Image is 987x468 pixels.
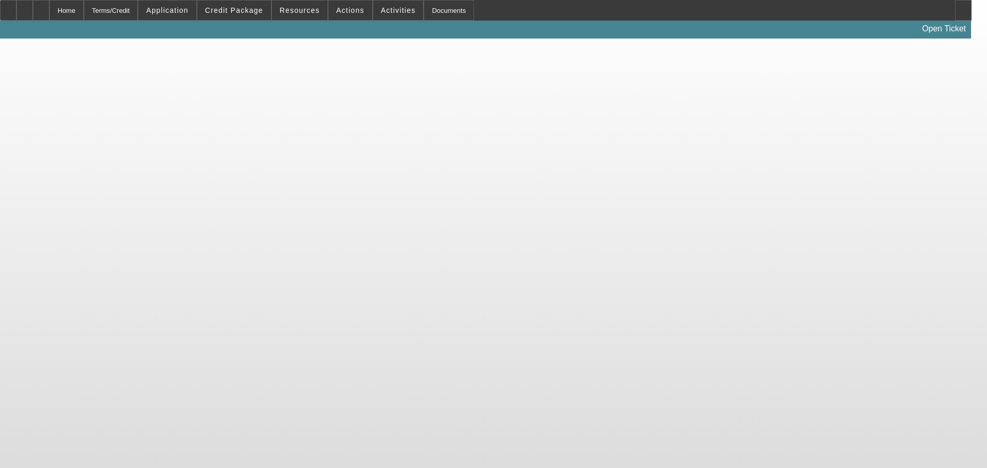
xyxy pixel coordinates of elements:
span: Activities [381,6,416,14]
span: Actions [336,6,364,14]
button: Resources [272,1,327,20]
button: Application [138,1,196,20]
span: Credit Package [205,6,263,14]
button: Actions [328,1,372,20]
button: Activities [373,1,424,20]
a: Open Ticket [918,20,970,38]
button: Credit Package [197,1,271,20]
span: Resources [280,6,320,14]
span: Application [146,6,188,14]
